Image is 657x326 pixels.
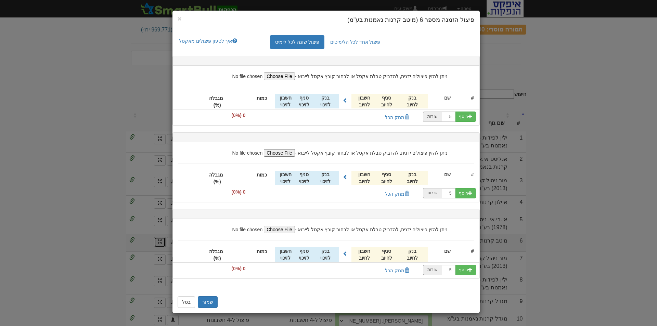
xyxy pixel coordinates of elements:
[175,35,242,47] a: איך לטעון פיצולים מאקסל
[351,171,377,185] div: חשבון לחיוב
[296,247,312,262] div: סניף לזיכוי
[211,94,223,109] div: מגבלה (%)
[270,35,324,49] a: פיצול שונה לכל לימיט
[351,94,377,108] div: חשבון לחיוב
[427,191,438,195] small: שורות
[428,94,466,102] div: שם
[312,94,339,108] div: בנק לזיכוי
[178,296,195,308] button: בטל
[455,265,476,275] button: הוסף
[455,112,476,122] button: הוסף
[249,94,275,102] div: כמות
[396,94,428,108] div: בנק לחיוב
[249,171,275,179] div: כמות
[312,171,339,185] div: בנק לזיכוי
[296,94,312,108] div: סניף לזיכוי
[466,171,474,178] div: #
[428,171,466,178] div: שם
[381,265,414,276] button: מחק הכל
[325,35,386,49] a: פיצול אחד לכל הלימיטים
[377,247,396,262] div: סניף לחיוב
[173,66,479,80] div: ניתן להזין פיצולים ידנית, להדביק טבלת אקסל או לבחור קובץ אקסל לייבוא -
[377,171,396,185] div: סניף לחיוב
[377,94,396,108] div: סניף לחיוב
[455,188,476,198] button: הוסף
[228,186,249,197] span: 0 (0%)
[198,296,218,308] button: שמור
[211,171,223,185] div: מגבלה (%)
[427,267,438,272] small: שורות
[178,15,182,22] button: Close
[275,94,296,108] div: חשבון לזיכוי
[211,248,223,262] div: מגבלה (%)
[351,247,377,262] div: חשבון לחיוב
[396,171,428,185] div: בנק לחיוב
[427,114,438,119] small: שורות
[296,171,312,185] div: סניף לזיכוי
[228,110,249,121] span: 0 (0%)
[396,247,428,262] div: בנק לחיוב
[312,247,339,262] div: בנק לזיכוי
[381,188,414,200] button: מחק הכל
[428,247,466,255] div: שם
[228,263,249,274] span: 0 (0%)
[173,219,479,233] div: ניתן להזין פיצולים ידנית, להדביק טבלת אקסל או לבחור קובץ אקסל לייבוא -
[178,15,182,23] span: ×
[275,171,296,185] div: חשבון לזיכוי
[466,94,474,102] div: #
[347,16,474,23] span: פיצול הזמנה מספר 6 (מיטב קרנות נאמנות בע"מ)
[249,248,275,255] div: כמות
[173,142,479,157] div: ניתן להזין פיצולים ידנית, להדביק טבלת אקסל או לבחור קובץ אקסל לייבוא -
[466,247,474,255] div: #
[275,247,296,262] div: חשבון לזיכוי
[381,112,414,123] button: מחק הכל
